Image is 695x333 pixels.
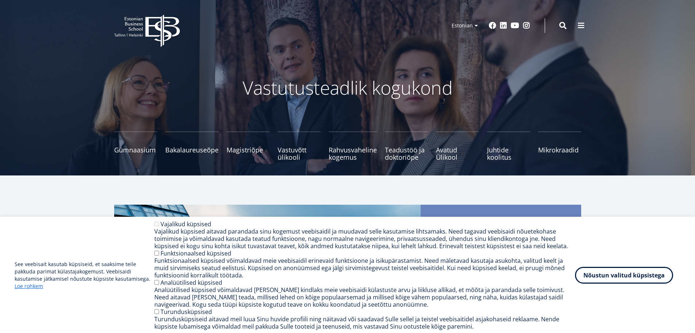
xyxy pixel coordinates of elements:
[15,283,43,290] a: Loe rohkem
[487,132,530,161] a: Juhtide koolitus
[154,228,575,250] div: Vajalikud küpsised aitavad parandada sinu kogemust veebisaidil ja muudavad selle kasutamise lihts...
[114,146,157,154] span: Gümnaasium
[511,22,519,29] a: Youtube
[227,146,270,154] span: Magistriõpe
[538,132,581,161] a: Mikrokraadid
[329,132,377,161] a: Rahvusvaheline kogemus
[385,132,428,161] a: Teadustöö ja doktoriõpe
[165,146,219,154] span: Bakalaureuseõpe
[385,146,428,161] span: Teadustöö ja doktoriõpe
[523,22,530,29] a: Instagram
[489,22,496,29] a: Facebook
[154,286,575,308] div: Analüütilised küpsised võimaldavad [PERSON_NAME] kindlaks meie veebisaidi külastuste arvu ja liik...
[278,132,321,161] a: Vastuvõtt ülikooli
[436,132,479,161] a: Avatud Ülikool
[500,22,507,29] a: Linkedin
[227,132,270,161] a: Magistriõpe
[436,146,479,161] span: Avatud Ülikool
[161,249,231,257] label: Funktsionaalsed küpsised
[114,132,157,161] a: Gümnaasium
[161,308,212,316] label: Turundusküpsised
[15,261,154,290] p: See veebisait kasutab küpsiseid, et saaksime teile pakkuda parimat külastajakogemust. Veebisaidi ...
[154,257,575,279] div: Funktsionaalsed küpsised võimaldavad meie veebisaidil erinevaid funktsioone ja isikupärastamist. ...
[154,77,541,99] p: Vastutusteadlik kogukond
[538,146,581,154] span: Mikrokraadid
[329,146,377,161] span: Rahvusvaheline kogemus
[575,267,673,284] button: Nõustun valitud küpsistega
[161,279,222,287] label: Analüütilised küpsised
[487,146,530,161] span: Juhtide koolitus
[161,220,211,228] label: Vajalikud küpsised
[154,315,575,330] div: Turundusküpsiseid aitavad meil luua Sinu huvide profiili ning näitavad või saadavad Sulle sellel ...
[165,132,219,161] a: Bakalaureuseõpe
[278,146,321,161] span: Vastuvõtt ülikooli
